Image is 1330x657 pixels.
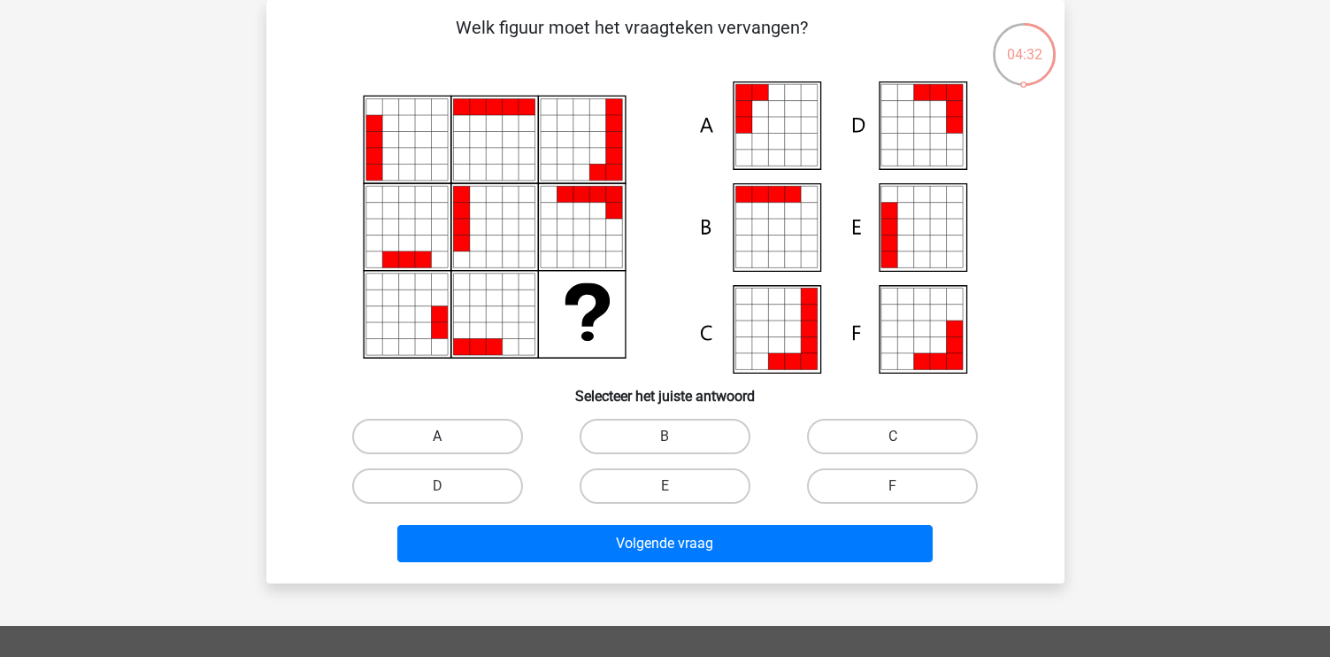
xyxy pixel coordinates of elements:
[807,419,978,454] label: C
[807,468,978,504] label: F
[397,525,933,562] button: Volgende vraag
[580,419,750,454] label: B
[580,468,750,504] label: E
[295,14,970,67] p: Welk figuur moet het vraagteken vervangen?
[352,468,523,504] label: D
[352,419,523,454] label: A
[295,374,1036,405] h6: Selecteer het juiste antwoord
[991,21,1057,66] div: 04:32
